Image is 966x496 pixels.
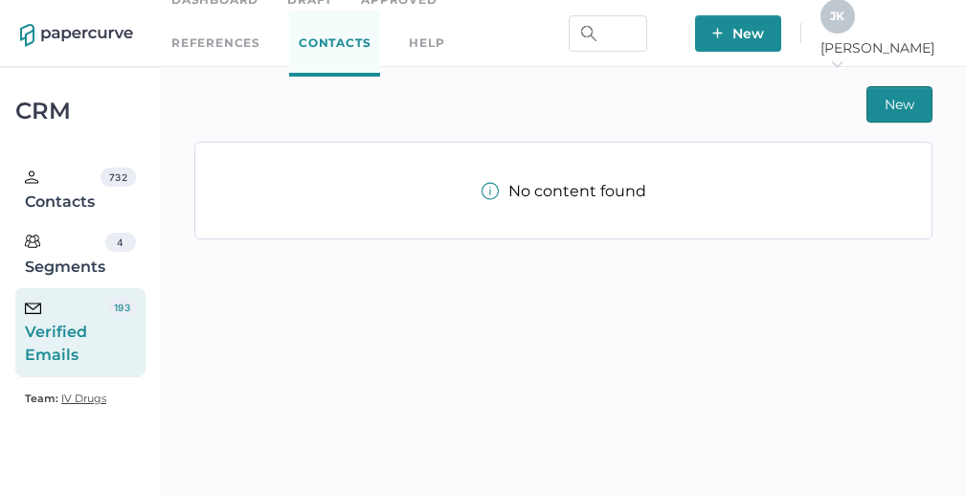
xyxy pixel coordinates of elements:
div: 193 [108,298,136,317]
div: help [409,33,444,54]
i: arrow_right [830,57,843,71]
a: Team: IV Drugs [25,387,106,410]
img: plus-white.e19ec114.svg [712,28,723,38]
img: person.20a629c4.svg [25,170,38,184]
img: papercurve-logo-colour.7244d18c.svg [20,24,133,47]
div: No content found [482,182,646,200]
div: 732 [101,168,136,187]
a: Contacts [289,11,380,77]
div: Segments [25,233,105,279]
img: search.bf03fe8b.svg [581,26,596,41]
button: New [695,15,781,52]
button: New [866,86,932,123]
div: 4 [105,233,136,252]
div: Verified Emails [25,298,108,367]
img: segments.b9481e3d.svg [25,234,40,249]
img: email-icon-black.c777dcea.svg [25,303,41,314]
a: References [171,33,260,54]
div: Contacts [25,168,101,214]
img: info-tooltip-active.a952ecf1.svg [482,182,499,200]
span: IV Drugs [61,392,106,405]
span: New [885,87,914,122]
input: Search Workspace [569,15,647,52]
span: New [712,15,764,52]
span: J K [830,9,844,23]
span: [PERSON_NAME] [820,39,946,74]
div: CRM [15,102,146,120]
